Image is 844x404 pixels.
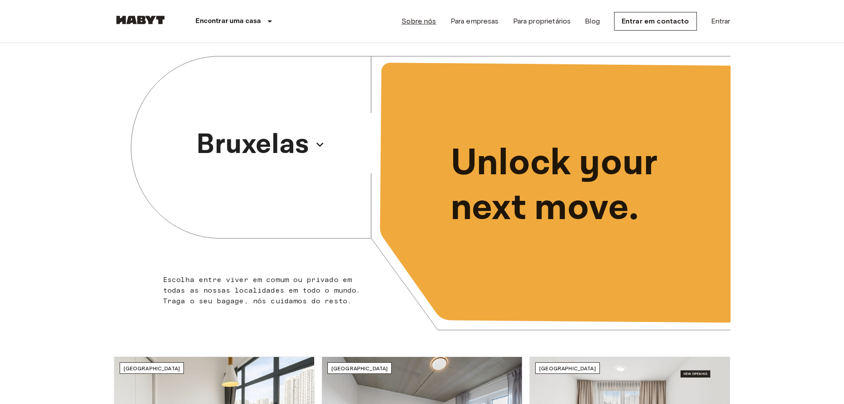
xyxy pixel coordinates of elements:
a: Entrar [711,16,731,27]
p: Encontrar uma casa [195,16,261,27]
p: Bruxelas [196,123,309,166]
a: Entrar em contacto [614,12,697,31]
a: Sobre nós [401,16,436,27]
button: Bruxelas [193,121,329,169]
p: Escolha entre viver em comum ou privado em todas as nossas localidades em todo o mundo. Traga o s... [163,275,366,306]
a: Para proprietários [513,16,571,27]
a: Blog [585,16,600,27]
span: [GEOGRAPHIC_DATA] [331,365,388,372]
a: Para empresas [451,16,499,27]
span: [GEOGRAPHIC_DATA] [124,365,180,372]
span: [GEOGRAPHIC_DATA] [539,365,596,372]
p: Unlock your next move. [451,141,716,231]
img: Habyt [114,16,167,24]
